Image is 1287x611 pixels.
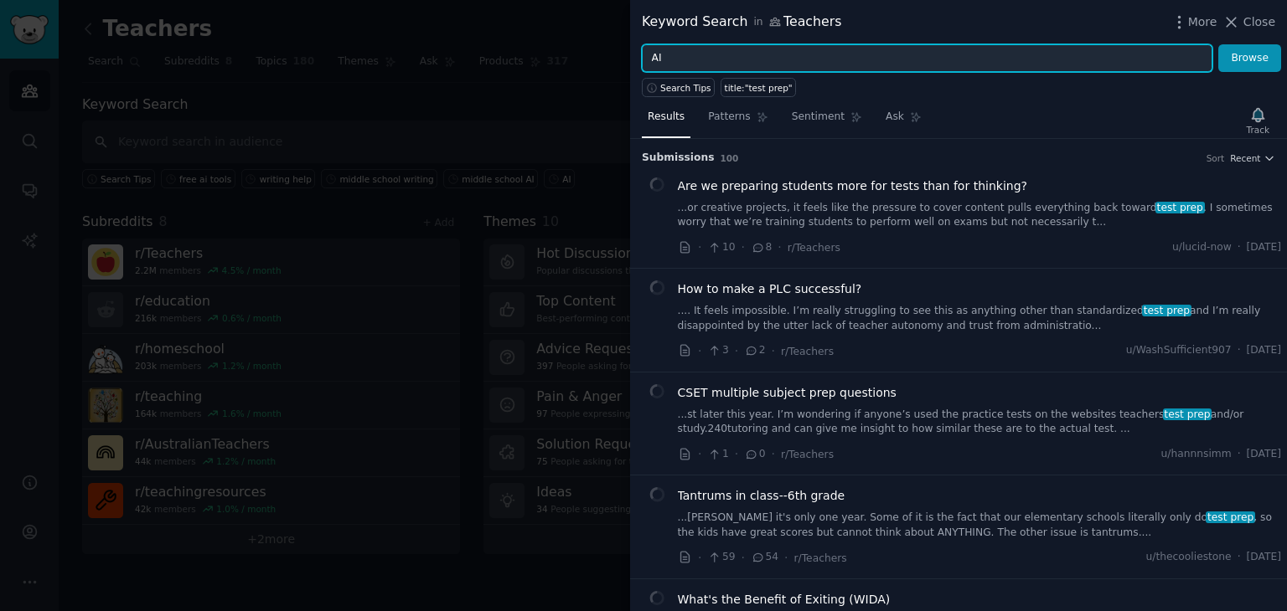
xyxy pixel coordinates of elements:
span: · [698,445,701,463]
span: Submission s [642,151,715,166]
span: [DATE] [1247,240,1281,255]
span: [DATE] [1247,550,1281,565]
span: 1 [707,447,728,462]
span: r/Teachers [781,449,834,460]
a: Results [642,104,690,138]
span: r/Teachers [788,242,840,254]
span: More [1188,13,1217,31]
span: Recent [1230,152,1260,164]
span: 59 [707,550,735,565]
span: [DATE] [1247,447,1281,462]
span: · [784,549,788,567]
span: · [1238,550,1241,565]
span: r/Teachers [794,552,847,564]
span: Sentiment [792,110,845,125]
span: 0 [744,447,765,462]
span: · [742,549,745,567]
span: 100 [721,153,739,163]
span: Patterns [708,110,750,125]
a: ...[PERSON_NAME] it's only one year. Some of it is the fact that our elementary schools literally... [678,511,1282,540]
input: Try a keyword related to your business [642,44,1212,73]
span: 3 [707,343,728,358]
div: title:"test prep" [725,82,793,94]
span: · [698,549,701,567]
span: · [1238,447,1241,462]
a: Sentiment [786,104,868,138]
span: · [698,239,701,256]
span: u/lucid-now [1172,240,1232,255]
span: 8 [751,240,772,255]
a: How to make a PLC successful? [678,280,862,298]
button: Recent [1230,152,1275,164]
span: r/Teachers [781,346,834,357]
span: Ask [886,110,904,125]
span: 54 [751,550,778,565]
span: · [1238,343,1241,358]
span: test prep [1155,202,1205,213]
span: Close [1243,13,1275,31]
span: · [735,342,738,360]
a: ...or creative projects, it feels like the pressure to cover content pulls everything back toward... [678,201,1282,230]
span: · [698,342,701,360]
span: test prep [1206,511,1255,523]
span: Search Tips [660,82,711,94]
span: · [772,445,775,463]
button: Browse [1218,44,1281,73]
a: Patterns [702,104,773,138]
span: Results [648,110,685,125]
span: · [778,239,781,256]
a: title:"test prep" [721,78,796,97]
span: 10 [707,240,735,255]
a: ...st later this year. I’m wondering if anyone’s used the practice tests on the websites teachers... [678,408,1282,437]
span: · [1238,240,1241,255]
div: Sort [1207,152,1225,164]
a: CSET multiple subject prep questions [678,384,897,402]
a: Ask [880,104,928,138]
a: Are we preparing students more for tests than for thinking? [678,177,1027,195]
button: More [1171,13,1217,31]
a: Tantrums in class--6th grade [678,487,845,505]
a: What's the Benefit of Exiting (WIDA) [678,591,891,608]
span: · [772,342,775,360]
span: u/WashSufficient907 [1126,343,1232,358]
span: u/hannnsimm [1161,447,1232,462]
div: Keyword Search Teachers [642,12,841,33]
span: · [742,239,745,256]
button: Close [1222,13,1275,31]
span: u/thecooliestone [1146,550,1232,565]
span: [DATE] [1247,343,1281,358]
button: Search Tips [642,78,715,97]
span: 2 [744,343,765,358]
a: .... It feels impossible. I’m really struggling to see this as anything other than standardizedte... [678,304,1282,333]
span: · [735,445,738,463]
span: in [753,15,762,30]
span: test prep [1142,305,1191,316]
span: test prep [1163,408,1212,420]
